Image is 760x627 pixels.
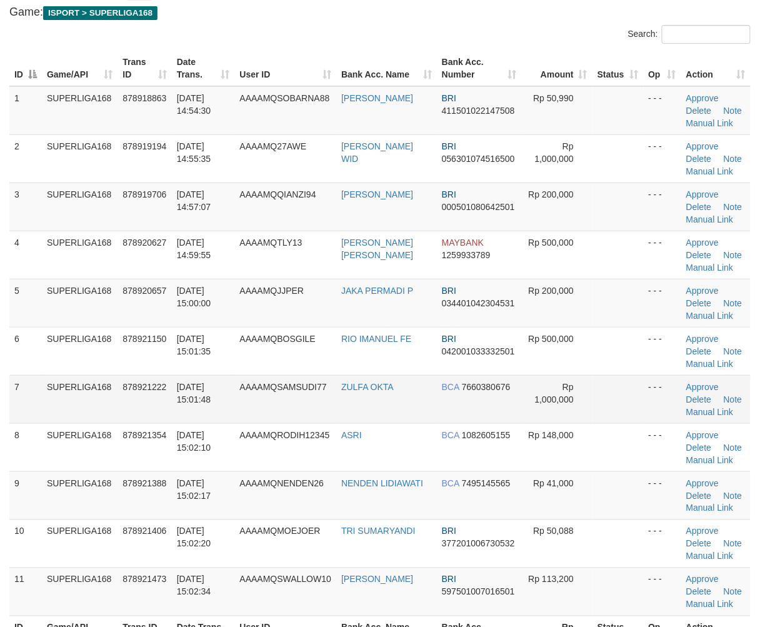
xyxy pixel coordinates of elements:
[122,574,166,584] span: 878921473
[341,478,423,488] a: NENDEN LIDIAWATI
[686,394,711,404] a: Delete
[235,51,337,86] th: User ID: activate to sort column ascending
[177,238,211,260] span: [DATE] 14:59:55
[724,154,742,164] a: Note
[442,539,515,549] span: Copy 377201006730532 to clipboard
[686,539,711,549] a: Delete
[686,503,734,513] a: Manual Link
[686,214,734,224] a: Manual Link
[42,279,117,327] td: SUPERLIGA168
[644,86,681,135] td: - - -
[442,106,515,116] span: Copy 411501022147508 to clipboard
[9,183,42,231] td: 3
[462,430,511,440] span: Copy 1082605155 to clipboard
[686,599,734,609] a: Manual Link
[122,93,166,103] span: 878918863
[240,526,321,536] span: AAAAMQMOEJOER
[724,250,742,260] a: Note
[686,443,711,453] a: Delete
[724,106,742,116] a: Note
[442,526,456,536] span: BRI
[686,238,719,248] a: Approve
[686,359,734,369] a: Manual Link
[628,25,751,44] label: Search:
[686,154,711,164] a: Delete
[122,334,166,344] span: 878921150
[177,526,211,549] span: [DATE] 15:02:20
[529,334,574,344] span: Rp 500,000
[42,51,117,86] th: Game/API: activate to sort column ascending
[442,141,456,151] span: BRI
[686,106,711,116] a: Delete
[442,478,459,488] span: BCA
[177,286,211,308] span: [DATE] 15:00:00
[644,568,681,616] td: - - -
[177,382,211,404] span: [DATE] 15:01:48
[336,51,437,86] th: Bank Acc. Name: activate to sort column ascending
[686,430,719,440] a: Approve
[442,238,484,248] span: MAYBANK
[724,443,742,453] a: Note
[9,471,42,519] td: 9
[686,382,719,392] a: Approve
[681,51,751,86] th: Action: activate to sort column ascending
[644,375,681,423] td: - - -
[9,6,751,19] h4: Game:
[462,478,511,488] span: Copy 7495145565 to clipboard
[442,189,456,199] span: BRI
[644,423,681,471] td: - - -
[9,86,42,135] td: 1
[42,327,117,375] td: SUPERLIGA168
[644,183,681,231] td: - - -
[117,51,171,86] th: Trans ID: activate to sort column ascending
[341,430,362,440] a: ASRI
[9,423,42,471] td: 8
[341,526,416,536] a: TRI SUMARYANDI
[442,430,459,440] span: BCA
[529,238,574,248] span: Rp 500,000
[341,382,394,392] a: ZULFA OKTA
[592,51,644,86] th: Status: activate to sort column ascending
[442,346,515,356] span: Copy 042001033332501 to clipboard
[686,587,711,597] a: Delete
[42,134,117,183] td: SUPERLIGA168
[686,118,734,128] a: Manual Link
[442,154,515,164] span: Copy 056301074516500 to clipboard
[724,587,742,597] a: Note
[240,238,302,248] span: AAAAMQTLY13
[122,526,166,536] span: 878921406
[341,238,413,260] a: [PERSON_NAME] [PERSON_NAME]
[529,574,574,584] span: Rp 113,200
[172,51,235,86] th: Date Trans.: activate to sort column ascending
[522,51,592,86] th: Amount: activate to sort column ascending
[240,93,330,103] span: AAAAMQSOBARNA88
[644,519,681,568] td: - - -
[686,298,711,308] a: Delete
[686,311,734,321] a: Manual Link
[686,478,719,488] a: Approve
[686,526,719,536] a: Approve
[724,394,742,404] a: Note
[535,382,574,404] span: Rp 1,000,000
[442,298,515,308] span: Copy 034401042304531 to clipboard
[9,327,42,375] td: 6
[644,279,681,327] td: - - -
[442,382,459,392] span: BCA
[177,93,211,116] span: [DATE] 14:54:30
[686,166,734,176] a: Manual Link
[644,51,681,86] th: Op: activate to sort column ascending
[686,574,719,584] a: Approve
[662,25,751,44] input: Search:
[122,286,166,296] span: 878920657
[240,574,332,584] span: AAAAMQSWALLOW10
[122,189,166,199] span: 878919706
[177,574,211,597] span: [DATE] 15:02:34
[341,286,413,296] a: JAKA PERMADI P
[42,423,117,471] td: SUPERLIGA168
[240,334,316,344] span: AAAAMQBOSGILE
[42,568,117,616] td: SUPERLIGA168
[533,526,574,536] span: Rp 50,088
[9,519,42,568] td: 10
[724,298,742,308] a: Note
[341,334,411,344] a: RIO IMANUEL FE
